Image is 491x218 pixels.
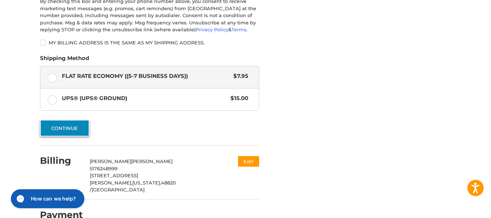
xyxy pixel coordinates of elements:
span: [PERSON_NAME], [90,180,132,186]
span: $15.00 [227,94,248,103]
span: [US_STATE], [132,180,161,186]
span: $7.95 [230,72,248,80]
iframe: Gorgias live chat messenger [7,187,86,211]
a: Privacy Policy [196,27,228,32]
span: Flat Rate Economy ((5-7 Business Days)) [62,72,230,80]
h2: Billing [40,155,82,166]
button: Continue [40,120,89,136]
button: Edit [238,156,259,167]
span: UPS® (UPS® Ground) [62,94,227,103]
span: [PERSON_NAME] [131,158,173,164]
span: [GEOGRAPHIC_DATA] [92,187,145,193]
span: 5176248999 [90,166,117,171]
span: [PERSON_NAME] [90,158,131,164]
legend: Shipping Method [40,54,89,66]
label: My billing address is the same as my shipping address. [40,40,259,45]
a: Terms [232,27,246,32]
span: [STREET_ADDRESS] [90,173,138,178]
